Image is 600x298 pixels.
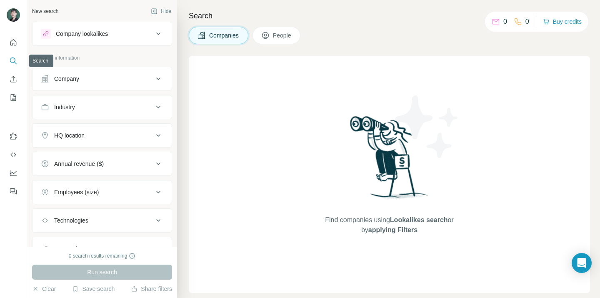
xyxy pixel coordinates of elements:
button: Feedback [7,184,20,199]
button: Clear [32,285,56,293]
button: Dashboard [7,165,20,180]
button: Annual revenue ($) [32,154,172,174]
button: Company [32,69,172,89]
span: People [273,31,292,40]
p: 0 [525,17,529,27]
button: Use Surfe API [7,147,20,162]
div: Keywords [54,245,80,253]
p: 0 [503,17,507,27]
div: Employees (size) [54,188,99,196]
button: Hide [145,5,177,18]
button: HQ location [32,125,172,145]
h4: Search [189,10,590,22]
button: Buy credits [543,16,582,28]
img: Surfe Illustration - Stars [390,89,465,164]
span: Companies [209,31,240,40]
button: Employees (size) [32,182,172,202]
button: Search [7,53,20,68]
button: Industry [32,97,172,117]
button: Use Surfe on LinkedIn [7,129,20,144]
img: Avatar [7,8,20,22]
div: 0 search results remaining [69,252,136,260]
div: Company [54,75,79,83]
div: Technologies [54,216,88,225]
button: Save search [72,285,115,293]
div: Open Intercom Messenger [572,253,592,273]
button: Technologies [32,210,172,230]
div: New search [32,8,58,15]
button: Enrich CSV [7,72,20,87]
span: Lookalikes search [390,216,448,223]
span: applying Filters [368,226,417,233]
img: Surfe Illustration - Woman searching with binoculars [346,114,433,207]
button: Keywords [32,239,172,259]
button: Quick start [7,35,20,50]
div: Industry [54,103,75,111]
div: Company lookalikes [56,30,108,38]
span: Find companies using or by [322,215,456,235]
button: Company lookalikes [32,24,172,44]
button: Share filters [131,285,172,293]
button: My lists [7,90,20,105]
div: HQ location [54,131,85,140]
div: Annual revenue ($) [54,160,104,168]
p: Company information [32,54,172,62]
